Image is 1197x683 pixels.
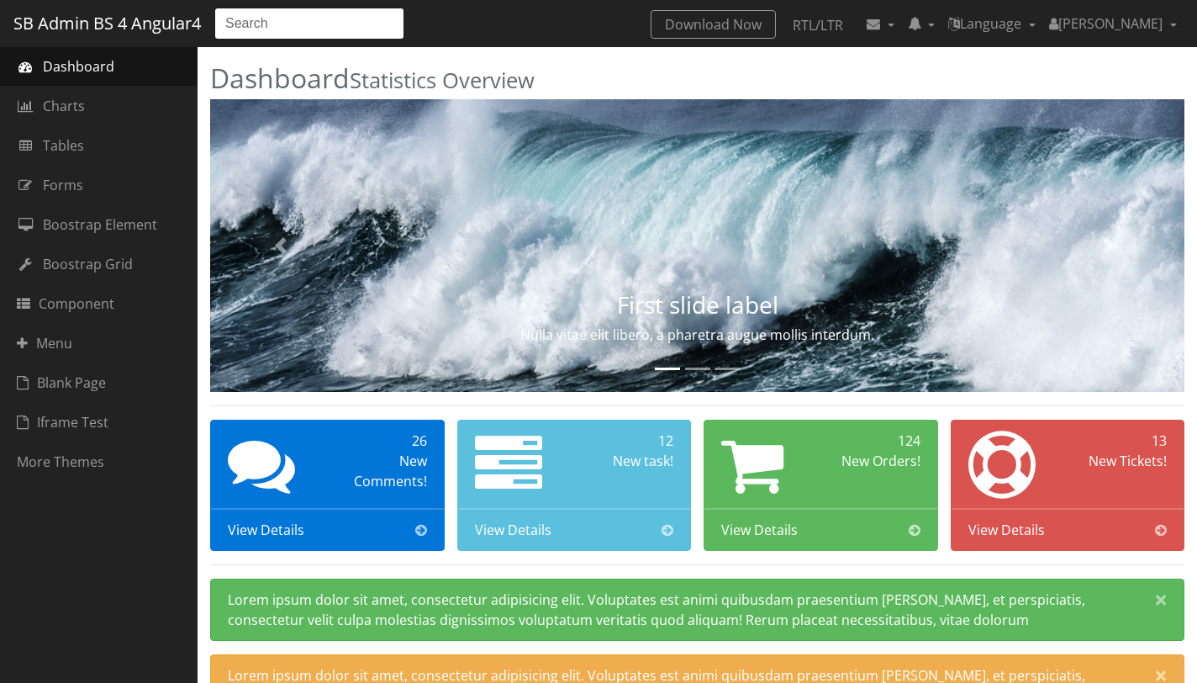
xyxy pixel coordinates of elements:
a: RTL/LTR [779,10,857,40]
p: Nulla vitae elit libero, a pharetra augue mollis interdum. [356,325,1038,345]
small: Statistics Overview [350,66,535,95]
span: View Details [475,520,551,540]
div: New Comments! [334,451,427,491]
span: View Details [721,520,798,540]
input: Search [214,8,404,40]
a: Language [941,7,1042,40]
a: Download Now [651,10,776,39]
h3: First slide label [356,292,1038,318]
div: New Tickets! [1073,451,1167,471]
a: SB Admin BS 4 Angular4 [13,8,201,40]
div: 124 [827,431,920,451]
h2: Dashboard [210,63,1184,93]
span: View Details [228,520,304,540]
div: 13 [1073,431,1167,451]
span: View Details [968,520,1045,540]
span: Menu [17,333,72,353]
div: 26 [334,431,427,451]
img: Random first slide [210,99,1184,392]
div: 12 [580,431,673,451]
a: [PERSON_NAME] [1042,7,1184,40]
div: New task! [580,451,673,471]
div: Lorem ipsum dolor sit amet, consectetur adipisicing elit. Voluptates est animi quibusdam praesent... [210,579,1184,641]
button: Close [1138,580,1184,620]
span: × [1155,588,1167,611]
div: New Orders! [827,451,920,471]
